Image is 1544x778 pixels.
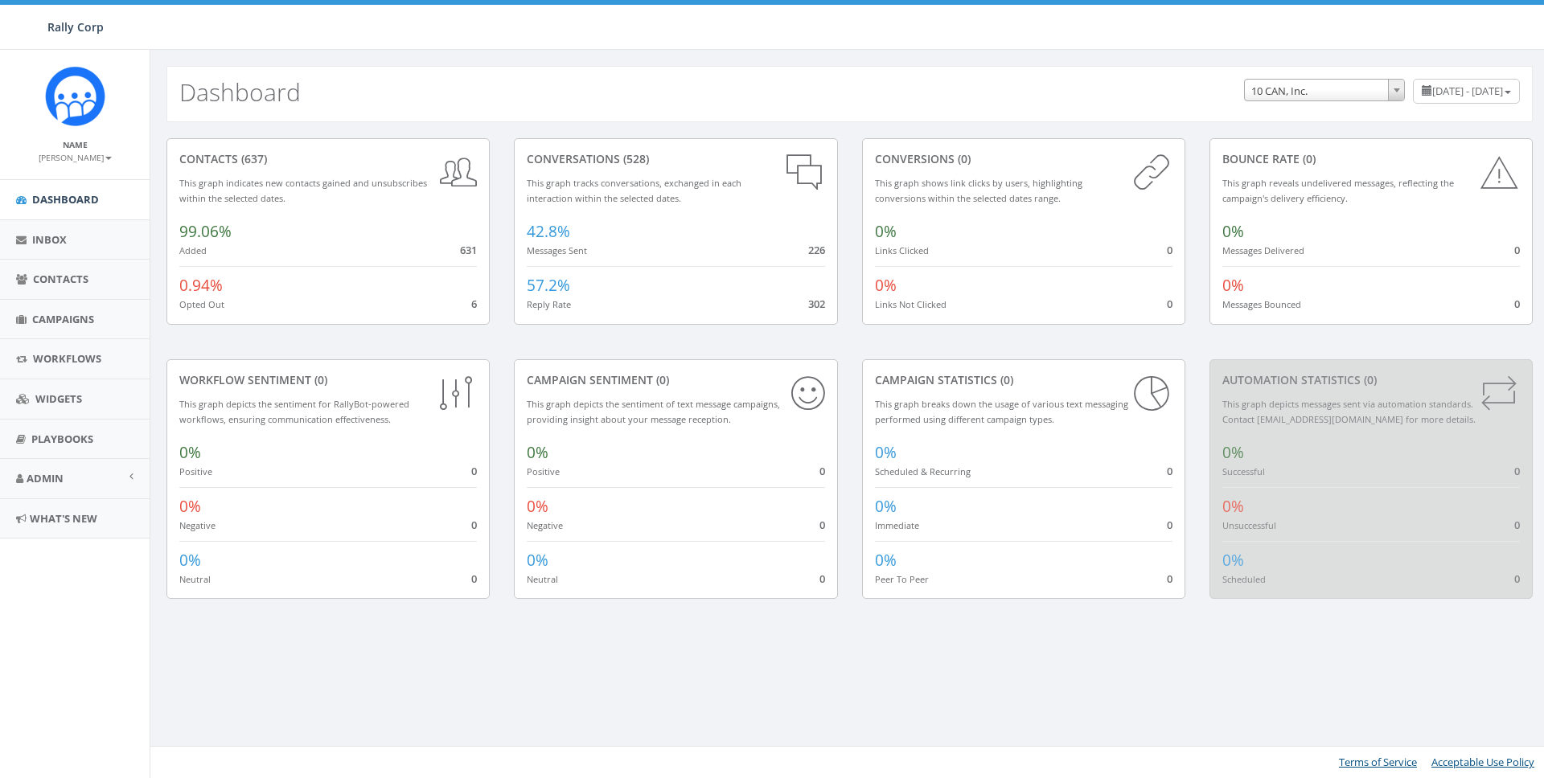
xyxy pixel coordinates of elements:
div: Bounce Rate [1222,151,1520,167]
span: 42.8% [527,221,570,242]
span: 0 [1514,518,1520,532]
a: Terms of Service [1339,755,1417,769]
span: 0% [179,442,201,463]
span: 57.2% [527,275,570,296]
span: 0% [1222,275,1244,296]
small: Neutral [179,573,211,585]
span: 0% [875,550,897,571]
small: Links Clicked [875,244,929,256]
span: 10 CAN, Inc. [1245,80,1404,102]
span: (0) [1361,372,1377,387]
small: This graph indicates new contacts gained and unsubscribes within the selected dates. [179,177,427,204]
small: Successful [1222,465,1265,477]
span: 0 [471,464,477,478]
div: Workflow Sentiment [179,372,477,388]
span: 0 [1167,243,1172,257]
span: 0 [1167,297,1172,311]
img: Icon_1.png [45,66,105,126]
small: This graph reveals undelivered messages, reflecting the campaign's delivery efficiency. [1222,177,1454,204]
span: 0% [527,550,548,571]
span: 0% [179,550,201,571]
div: Campaign Sentiment [527,372,824,388]
span: (0) [997,372,1013,387]
small: Negative [527,519,563,531]
span: 0% [1222,442,1244,463]
div: contacts [179,151,477,167]
span: Inbox [32,232,67,247]
span: Widgets [35,391,82,406]
span: 0% [875,442,897,463]
small: Added [179,244,207,256]
span: (0) [653,372,669,387]
small: Messages Sent [527,244,587,256]
small: This graph tracks conversations, exchanged in each interaction within the selected dates. [527,177,741,204]
small: Peer To Peer [875,573,929,585]
small: Messages Delivered [1222,244,1304,256]
small: [PERSON_NAME] [39,152,112,163]
span: 302 [808,297,825,311]
span: 0 [1514,571,1520,586]
small: Opted Out [179,298,224,310]
span: 226 [808,243,825,257]
small: This graph breaks down the usage of various text messaging performed using different campaign types. [875,398,1128,425]
small: Messages Bounced [1222,298,1301,310]
span: (528) [620,151,649,166]
span: 0% [179,496,201,517]
span: 0% [1222,496,1244,517]
span: 0% [875,275,897,296]
span: 0 [1514,464,1520,478]
span: 0 [1514,297,1520,311]
span: 0 [1167,464,1172,478]
small: This graph shows link clicks by users, highlighting conversions within the selected dates range. [875,177,1082,204]
span: 0% [1222,550,1244,571]
small: Name [63,139,88,150]
small: Positive [179,465,212,477]
span: Campaigns [32,312,94,326]
small: Immediate [875,519,919,531]
div: conversions [875,151,1172,167]
small: Unsuccessful [1222,519,1276,531]
div: conversations [527,151,824,167]
span: Workflows [33,351,101,366]
small: Scheduled & Recurring [875,465,971,477]
span: (0) [311,372,327,387]
span: (0) [955,151,971,166]
span: 0% [527,496,548,517]
h2: Dashboard [179,79,301,105]
small: Negative [179,519,216,531]
small: This graph depicts messages sent via automation standards. Contact [EMAIL_ADDRESS][DOMAIN_NAME] f... [1222,398,1476,425]
span: 0 [819,518,825,532]
span: Dashboard [32,192,99,207]
small: Positive [527,465,560,477]
span: 6 [471,297,477,311]
span: 0.94% [179,275,223,296]
span: Admin [27,471,64,485]
small: This graph depicts the sentiment for RallyBot-powered workflows, ensuring communication effective... [179,398,409,425]
a: Acceptable Use Policy [1431,755,1534,769]
span: What's New [30,511,97,526]
div: Automation Statistics [1222,372,1520,388]
span: (637) [238,151,267,166]
span: 631 [460,243,477,257]
span: 0 [471,518,477,532]
span: 10 CAN, Inc. [1244,79,1405,101]
span: 99.06% [179,221,232,242]
small: Reply Rate [527,298,571,310]
small: This graph depicts the sentiment of text message campaigns, providing insight about your message ... [527,398,780,425]
span: [DATE] - [DATE] [1432,84,1503,98]
a: [PERSON_NAME] [39,149,112,164]
span: 0 [1167,518,1172,532]
span: Rally Corp [47,19,104,35]
small: Links Not Clicked [875,298,947,310]
span: 0% [527,442,548,463]
span: 0% [875,221,897,242]
span: 0 [471,571,477,586]
span: 0 [819,571,825,586]
span: 0 [819,464,825,478]
small: Neutral [527,573,558,585]
span: Playbooks [31,432,93,446]
div: Campaign Statistics [875,372,1172,388]
span: 0 [1514,243,1520,257]
span: 0 [1167,571,1172,586]
span: 0% [875,496,897,517]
